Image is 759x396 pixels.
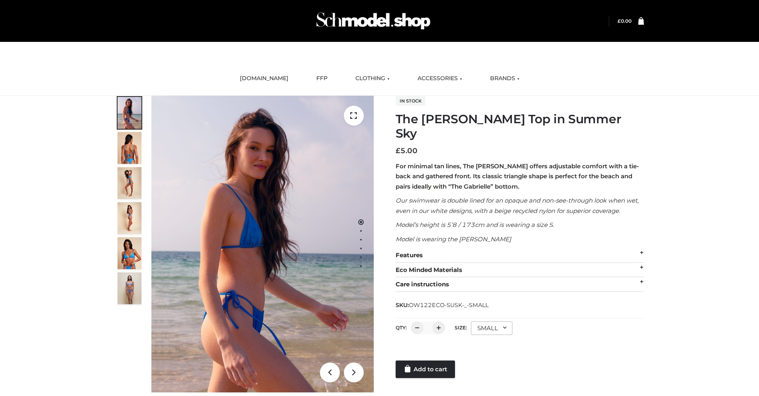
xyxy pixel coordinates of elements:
[618,18,632,24] bdi: 0.00
[396,112,644,141] h1: The [PERSON_NAME] Top in Summer Sky
[471,321,512,335] div: SMALL
[396,235,511,243] em: Model is wearing the [PERSON_NAME]
[396,162,639,190] strong: For minimal tan lines, The [PERSON_NAME] offers adjustable comfort with a tie-back and gathered f...
[310,70,333,87] a: FFP
[396,325,407,331] label: QTY:
[118,237,141,269] img: 2.Alex-top_CN-1-1-2.jpg
[396,300,489,310] span: SKU:
[396,248,644,263] div: Features
[484,70,526,87] a: BRANDS
[234,70,294,87] a: [DOMAIN_NAME]
[314,5,433,37] img: Schmodel Admin 964
[396,221,554,229] em: Model’s height is 5’8 / 173cm and is wearing a size S.
[396,146,400,155] span: £
[396,197,639,215] em: Our swimwear is double lined for an opaque and non-see-through look when wet, even in our white d...
[409,301,488,309] span: OW122ECO-SUSK-_-SMALL
[118,202,141,234] img: 3.Alex-top_CN-1-1-2.jpg
[396,361,455,378] a: Add to cart
[396,146,418,155] bdi: 5.00
[412,70,468,87] a: ACCESSORIES
[396,263,644,278] div: Eco Minded Materials
[118,167,141,199] img: 4.Alex-top_CN-1-1-2.jpg
[618,18,632,24] a: £0.00
[151,96,374,392] img: 1.Alex-top_SS-1_4464b1e7-c2c9-4e4b-a62c-58381cd673c0 (1)
[118,132,141,164] img: 5.Alex-top_CN-1-1_1-1.jpg
[396,277,644,292] div: Care instructions
[455,325,467,331] label: Size:
[118,97,141,129] img: 1.Alex-top_SS-1_4464b1e7-c2c9-4e4b-a62c-58381cd673c0-1.jpg
[118,272,141,304] img: SSVC.jpg
[396,96,426,106] span: In stock
[618,18,621,24] span: £
[349,70,396,87] a: CLOTHING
